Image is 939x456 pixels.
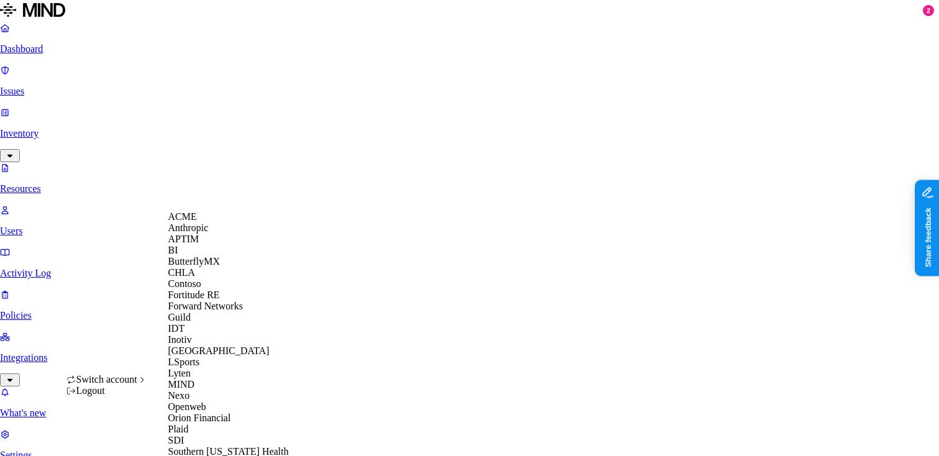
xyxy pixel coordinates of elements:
[168,301,243,311] span: Forward Networks
[168,379,195,390] span: MIND
[76,374,137,385] span: Switch account
[168,413,231,423] span: Orion Financial
[168,312,191,322] span: Guild
[168,345,270,356] span: [GEOGRAPHIC_DATA]
[168,424,189,434] span: Plaid
[168,323,185,334] span: IDT
[168,368,191,378] span: Lyten
[168,357,200,367] span: LSports
[168,256,220,267] span: ButterflyMX
[66,385,147,396] div: Logout
[168,222,209,233] span: Anthropic
[168,435,184,445] span: SDI
[168,290,220,300] span: Fortitude RE
[168,278,201,289] span: Contoso
[168,401,206,412] span: Openweb
[168,390,190,401] span: Nexo
[168,245,178,255] span: BI
[168,234,199,244] span: APTIM
[168,211,197,222] span: ACME
[168,334,192,345] span: Inotiv
[168,267,196,278] span: CHLA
